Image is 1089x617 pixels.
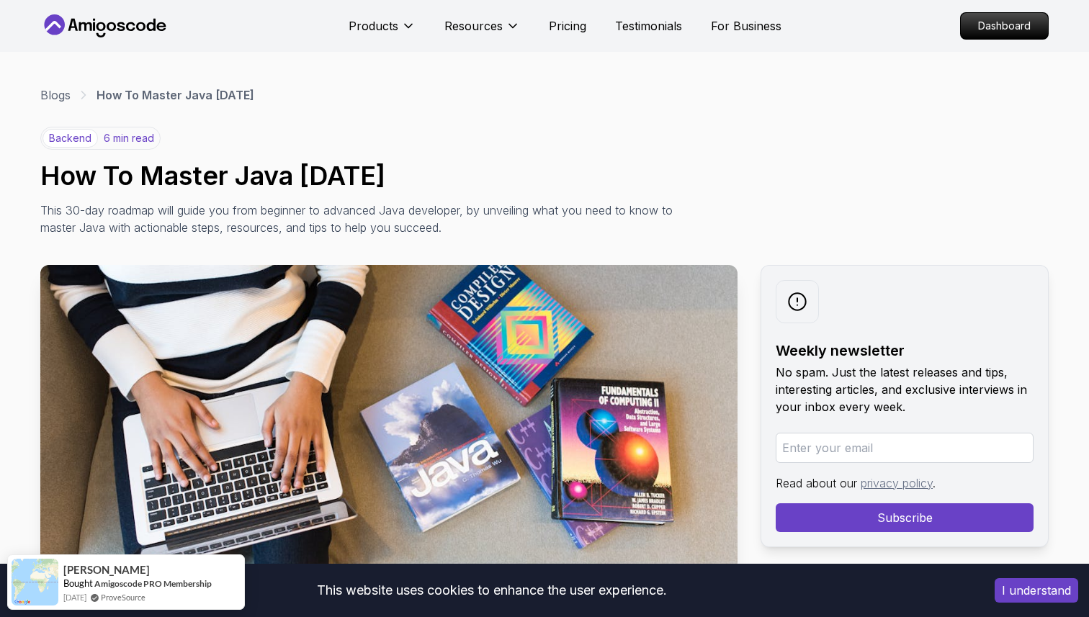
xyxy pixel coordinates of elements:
button: Resources [444,17,520,46]
h2: Weekly newsletter [776,341,1034,361]
span: [DATE] [63,591,86,603]
p: This 30-day roadmap will guide you from beginner to advanced Java developer, by unveiling what yo... [40,202,686,236]
span: Bought [63,577,93,589]
a: Testimonials [615,17,682,35]
p: How To Master Java [DATE] [97,86,254,104]
img: How To Master Java in 30 Days thumbnail [40,265,738,589]
img: provesource social proof notification image [12,559,58,605]
p: 6 min read [104,131,154,145]
a: Pricing [549,17,586,35]
h1: How To Master Java [DATE] [40,161,1049,190]
p: backend [42,129,98,148]
span: [PERSON_NAME] [63,564,150,576]
iframe: chat widget [1028,559,1075,603]
a: Blogs [40,86,71,104]
button: Accept cookies [995,578,1078,603]
p: No spam. Just the latest releases and tips, interesting articles, and exclusive interviews in you... [776,364,1034,415]
a: Amigoscode PRO Membership [94,578,212,589]
button: Subscribe [776,503,1034,532]
p: Read about our . [776,474,1034,492]
button: Products [349,17,416,46]
p: Resources [444,17,503,35]
p: Products [349,17,398,35]
a: For Business [711,17,781,35]
iframe: chat widget [815,299,1075,552]
div: This website uses cookies to enhance the user experience. [11,575,973,606]
input: Enter your email [776,433,1034,463]
a: Dashboard [960,12,1049,40]
p: Dashboard [961,13,1048,39]
a: ProveSource [101,591,145,603]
